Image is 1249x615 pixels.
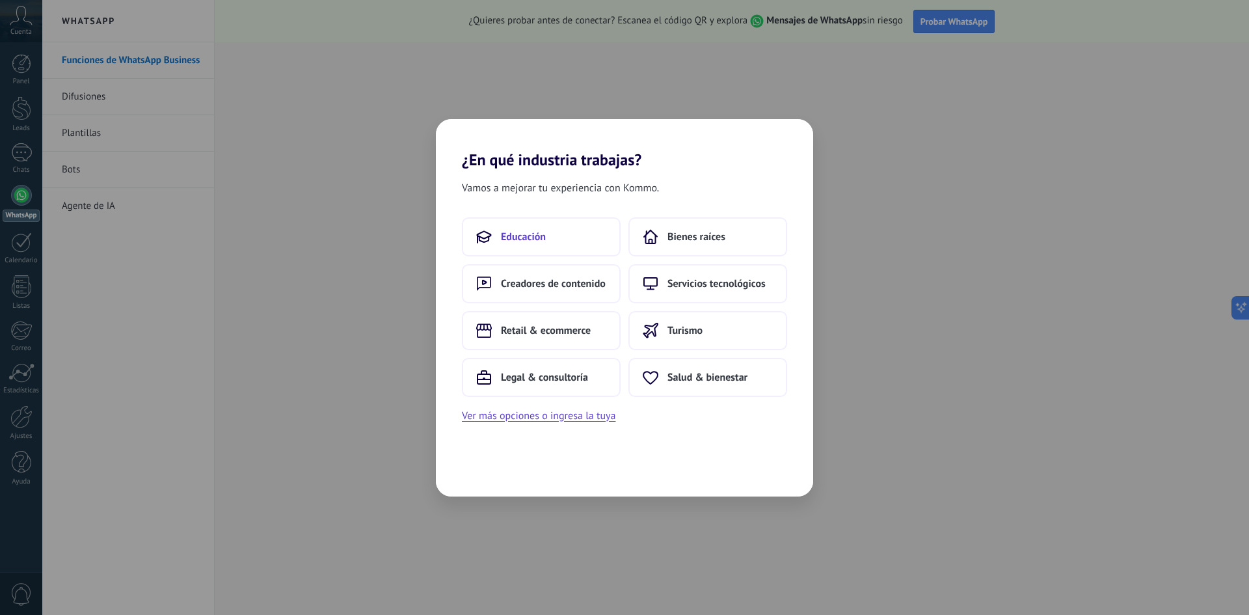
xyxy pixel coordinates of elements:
[667,324,703,337] span: Turismo
[462,311,621,350] button: Retail & ecommerce
[501,230,546,243] span: Educación
[628,311,787,350] button: Turismo
[462,264,621,303] button: Creadores de contenido
[501,324,591,337] span: Retail & ecommerce
[667,371,747,384] span: Salud & bienestar
[628,217,787,256] button: Bienes raíces
[462,180,659,197] span: Vamos a mejorar tu experiencia con Kommo.
[501,277,606,290] span: Creadores de contenido
[667,230,725,243] span: Bienes raíces
[667,277,766,290] span: Servicios tecnológicos
[462,217,621,256] button: Educación
[462,358,621,397] button: Legal & consultoría
[628,264,787,303] button: Servicios tecnológicos
[628,358,787,397] button: Salud & bienestar
[501,371,588,384] span: Legal & consultoría
[462,407,615,424] button: Ver más opciones o ingresa la tuya
[436,119,813,169] h2: ¿En qué industria trabajas?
